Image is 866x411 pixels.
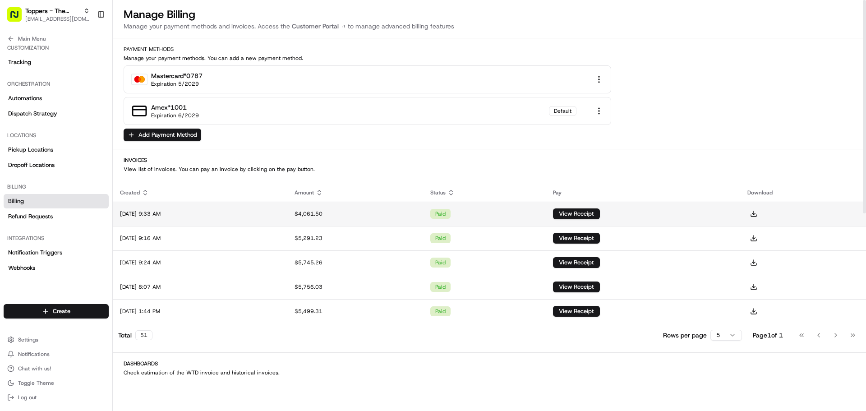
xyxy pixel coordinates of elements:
[430,189,539,196] div: Status
[124,46,855,53] h2: Payment Methods
[90,153,109,160] span: Pylon
[25,15,90,23] button: [EMAIL_ADDRESS][DOMAIN_NAME]
[4,231,109,245] div: Integrations
[430,233,451,243] div: paid
[73,127,148,143] a: 💻API Documentation
[430,282,451,292] div: paid
[18,131,69,140] span: Knowledge Base
[31,95,114,102] div: We're available if you need us!
[4,304,109,319] button: Create
[4,194,109,208] a: Billing
[151,80,199,88] div: Expiration 5/2029
[18,365,51,372] span: Chat with us!
[553,233,600,244] button: View Receipt
[9,86,25,102] img: 1736555255976-a54dd68f-1ca7-489b-9aae-adbdc363a1c4
[118,330,152,340] div: Total
[8,146,53,154] span: Pickup Locations
[4,391,109,404] button: Log out
[85,131,145,140] span: API Documentation
[8,249,62,257] span: Notification Triggers
[747,189,859,196] div: Download
[8,264,35,272] span: Webhooks
[8,212,53,221] span: Refund Requests
[663,331,707,340] p: Rows per page
[4,55,109,69] a: Tracking
[290,22,348,31] a: Customer Portal
[23,58,149,68] input: Clear
[4,106,109,121] a: Dispatch Strategy
[124,369,855,376] p: Check estimation of the WTD invoice and historical invoices.
[553,257,600,268] button: View Receipt
[18,351,50,358] span: Notifications
[553,189,733,196] div: Pay
[18,379,54,387] span: Toggle Theme
[4,180,109,194] div: Billing
[113,275,287,299] td: [DATE] 8:07 AM
[9,36,164,51] p: Welcome 👋
[430,258,451,268] div: paid
[295,308,416,315] div: $5,499.31
[53,307,70,315] span: Create
[4,77,109,91] div: Orchestration
[113,202,287,226] td: [DATE] 9:33 AM
[4,4,93,25] button: Toppers - The Dough Group[EMAIL_ADDRESS][DOMAIN_NAME]
[31,86,148,95] div: Start new chat
[4,245,109,260] a: Notification Triggers
[124,129,201,141] button: Add Payment Method
[4,377,109,389] button: Toggle Theme
[120,189,280,196] div: Created
[113,250,287,275] td: [DATE] 9:24 AM
[430,209,451,219] div: paid
[151,112,199,119] div: Expiration 6/2029
[124,7,855,22] h1: Manage Billing
[4,91,109,106] a: Automations
[9,132,16,139] div: 📗
[4,41,109,55] div: Customization
[753,331,783,340] div: Page 1 of 1
[124,360,855,367] h2: Dashboards
[124,157,855,164] h2: Invoices
[18,394,37,401] span: Log out
[135,330,152,340] div: 51
[549,106,576,116] div: Default
[8,161,55,169] span: Dropoff Locations
[153,89,164,100] button: Start new chat
[295,189,416,196] div: Amount
[4,362,109,375] button: Chat with us!
[18,336,38,343] span: Settings
[151,71,203,80] div: mastercard *0787
[4,333,109,346] button: Settings
[9,9,27,27] img: Nash
[553,208,600,219] button: View Receipt
[8,197,24,205] span: Billing
[553,306,600,317] button: View Receipt
[4,209,109,224] a: Refund Requests
[25,6,80,15] button: Toppers - The Dough Group
[151,103,187,112] div: amex *1001
[4,128,109,143] div: Locations
[295,210,416,217] div: $4,061.50
[18,35,46,42] span: Main Menu
[76,132,83,139] div: 💻
[4,348,109,360] button: Notifications
[295,283,416,291] div: $5,756.03
[64,152,109,160] a: Powered byPylon
[124,55,855,62] p: Manage your payment methods. You can add a new payment method.
[8,94,42,102] span: Automations
[430,306,451,316] div: paid
[295,259,416,266] div: $5,745.26
[113,299,287,323] td: [DATE] 1:44 PM
[124,166,855,173] p: View list of invoices. You can pay an invoice by clicking on the pay button.
[4,158,109,172] a: Dropoff Locations
[4,32,109,45] button: Main Menu
[5,127,73,143] a: 📗Knowledge Base
[4,261,109,275] a: Webhooks
[295,235,416,242] div: $5,291.23
[8,110,57,118] span: Dispatch Strategy
[553,282,600,292] button: View Receipt
[124,22,855,31] p: Manage your payment methods and invoices. Access the to manage advanced billing features
[113,226,287,250] td: [DATE] 9:16 AM
[8,58,31,66] span: Tracking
